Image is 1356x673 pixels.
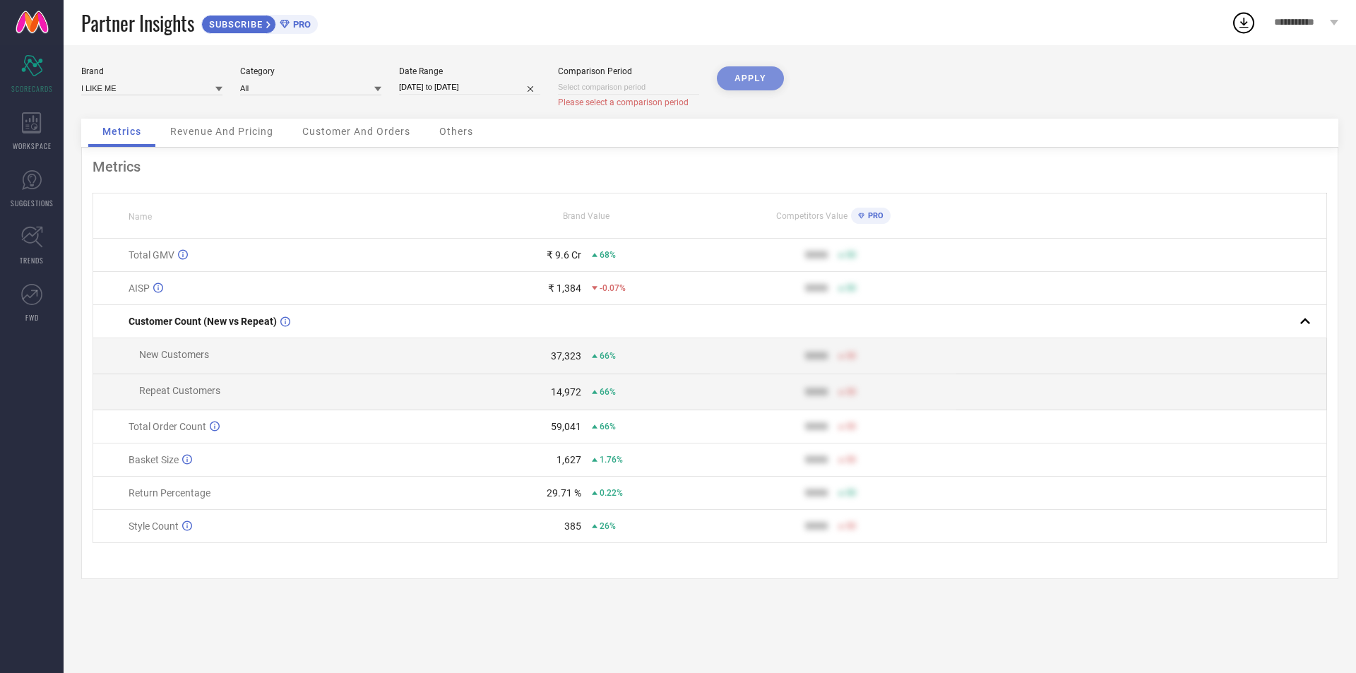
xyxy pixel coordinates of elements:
[805,282,828,294] div: 9999
[548,282,581,294] div: ₹ 1,384
[805,249,828,261] div: 9999
[846,455,856,465] span: 50
[805,520,828,532] div: 9999
[302,126,410,137] span: Customer And Orders
[564,520,581,532] div: 385
[20,255,44,266] span: TRENDS
[170,126,273,137] span: Revenue And Pricing
[600,488,623,498] span: 0.22%
[11,198,54,208] span: SUGGESTIONS
[805,454,828,465] div: 9999
[600,250,616,260] span: 68%
[558,97,689,107] span: Please select a comparison period
[846,283,856,293] span: 50
[25,312,39,323] span: FWD
[201,11,318,34] a: SUBSCRIBEPRO
[776,211,847,221] span: Competitors Value
[290,19,311,30] span: PRO
[93,158,1327,175] div: Metrics
[846,422,856,431] span: 50
[846,250,856,260] span: 50
[399,80,540,95] input: Select date range
[600,351,616,361] span: 66%
[557,454,581,465] div: 1,627
[558,80,699,95] input: Select comparison period
[102,126,141,137] span: Metrics
[551,421,581,432] div: 59,041
[129,520,179,532] span: Style Count
[129,487,210,499] span: Return Percentage
[129,212,152,222] span: Name
[846,488,856,498] span: 50
[399,66,540,76] div: Date Range
[846,351,856,361] span: 50
[81,66,222,76] div: Brand
[129,454,179,465] span: Basket Size
[139,385,220,396] span: Repeat Customers
[439,126,473,137] span: Others
[600,387,616,397] span: 66%
[547,249,581,261] div: ₹ 9.6 Cr
[805,350,828,362] div: 9999
[11,83,53,94] span: SCORECARDS
[129,316,277,327] span: Customer Count (New vs Repeat)
[600,422,616,431] span: 66%
[846,387,856,397] span: 50
[563,211,609,221] span: Brand Value
[805,386,828,398] div: 9999
[129,249,174,261] span: Total GMV
[805,487,828,499] div: 9999
[139,349,209,360] span: New Customers
[864,211,884,220] span: PRO
[129,282,150,294] span: AISP
[551,350,581,362] div: 37,323
[600,455,623,465] span: 1.76%
[558,66,699,76] div: Comparison Period
[202,19,266,30] span: SUBSCRIBE
[600,283,626,293] span: -0.07%
[240,66,381,76] div: Category
[1231,10,1256,35] div: Open download list
[13,141,52,151] span: WORKSPACE
[600,521,616,531] span: 26%
[129,421,206,432] span: Total Order Count
[547,487,581,499] div: 29.71 %
[846,521,856,531] span: 50
[805,421,828,432] div: 9999
[81,8,194,37] span: Partner Insights
[551,386,581,398] div: 14,972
